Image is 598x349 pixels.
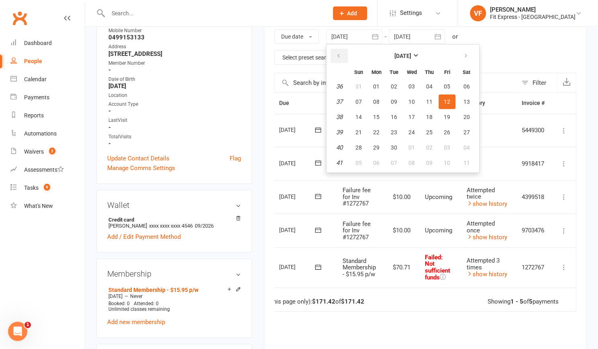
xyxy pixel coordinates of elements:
[463,144,470,151] span: 04
[149,223,193,229] span: xxxx xxxx xxxx 4546
[373,144,380,151] span: 29
[386,125,402,140] button: 23
[24,112,44,119] div: Reports
[106,293,241,300] div: —
[279,123,316,136] div: [DATE]
[368,125,385,140] button: 22
[108,60,241,67] div: Member Number
[529,298,533,305] strong: 5
[10,8,30,28] a: Clubworx
[467,220,495,234] span: Attempted once
[107,154,169,163] a: Update Contact Details
[383,247,418,287] td: $70.71
[10,197,85,215] a: What's New
[390,69,398,75] small: Tuesday
[343,257,376,278] span: Standard Membership - $15.95 p/w
[456,140,477,155] button: 04
[279,157,316,169] div: [DATE]
[107,201,241,209] h3: Wallet
[10,34,85,52] a: Dashboard
[272,93,335,113] th: Due
[456,156,477,170] button: 11
[426,144,433,151] span: 02
[456,110,477,124] button: 20
[279,190,316,203] div: [DATE]
[408,83,415,90] span: 03
[444,129,450,135] span: 26
[368,156,385,170] button: 06
[24,166,64,173] div: Assessments
[403,94,420,109] button: 10
[275,73,517,92] input: Search by invoice number
[108,124,241,131] strong: -
[407,69,417,75] small: Wednesday
[408,129,415,135] span: 24
[403,79,420,94] button: 03
[371,69,382,75] small: Monday
[108,107,241,115] strong: -
[341,298,364,305] strong: $171.42
[383,214,418,247] td: $10.00
[439,156,455,170] button: 10
[343,220,371,241] span: Failure fee for Inv #1272767
[354,69,363,75] small: Sunday
[355,99,362,105] span: 07
[373,114,380,120] span: 15
[439,110,455,124] button: 19
[444,69,450,75] small: Friday
[336,129,343,136] em: 39
[350,79,367,94] button: 31
[426,83,433,90] span: 04
[439,79,455,94] button: 05
[107,318,165,326] a: Add new membership
[514,93,552,113] th: Invoice #
[107,269,241,278] h3: Membership
[517,73,557,92] button: Filter
[386,94,402,109] button: 09
[336,159,343,166] em: 41
[24,185,39,191] div: Tasks
[350,110,367,124] button: 14
[24,40,52,46] div: Dashboard
[452,32,458,41] div: or
[394,53,411,59] strong: [DATE]
[403,110,420,124] button: 17
[514,247,552,287] td: 1272767
[408,114,415,120] span: 17
[336,144,343,151] em: 40
[456,79,477,94] button: 06
[444,144,450,151] span: 03
[108,306,170,312] span: Unlimited classes remaining
[426,114,433,120] span: 18
[426,129,433,135] span: 25
[403,140,420,155] button: 01
[391,144,397,151] span: 30
[336,98,343,105] em: 37
[195,223,214,229] span: 09/2026
[383,180,418,214] td: $10.00
[444,99,450,105] span: 12
[403,156,420,170] button: 08
[254,298,364,305] div: Total (this page only): of
[467,257,500,271] span: Attempted 3 times
[336,83,343,90] em: 36
[510,298,523,305] strong: 1 - 5
[456,94,477,109] button: 13
[333,6,367,20] button: Add
[439,125,455,140] button: 26
[425,69,434,75] small: Thursday
[108,217,237,223] strong: Credit card
[386,156,402,170] button: 07
[488,298,559,305] div: Showing of payments
[408,144,415,151] span: 01
[355,83,362,90] span: 31
[24,203,53,209] div: What's New
[279,224,316,236] div: [DATE]
[106,8,322,19] input: Search...
[408,160,415,166] span: 08
[134,301,159,306] span: Attended: 0
[386,110,402,124] button: 16
[456,125,477,140] button: 27
[391,160,397,166] span: 07
[108,43,241,51] div: Address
